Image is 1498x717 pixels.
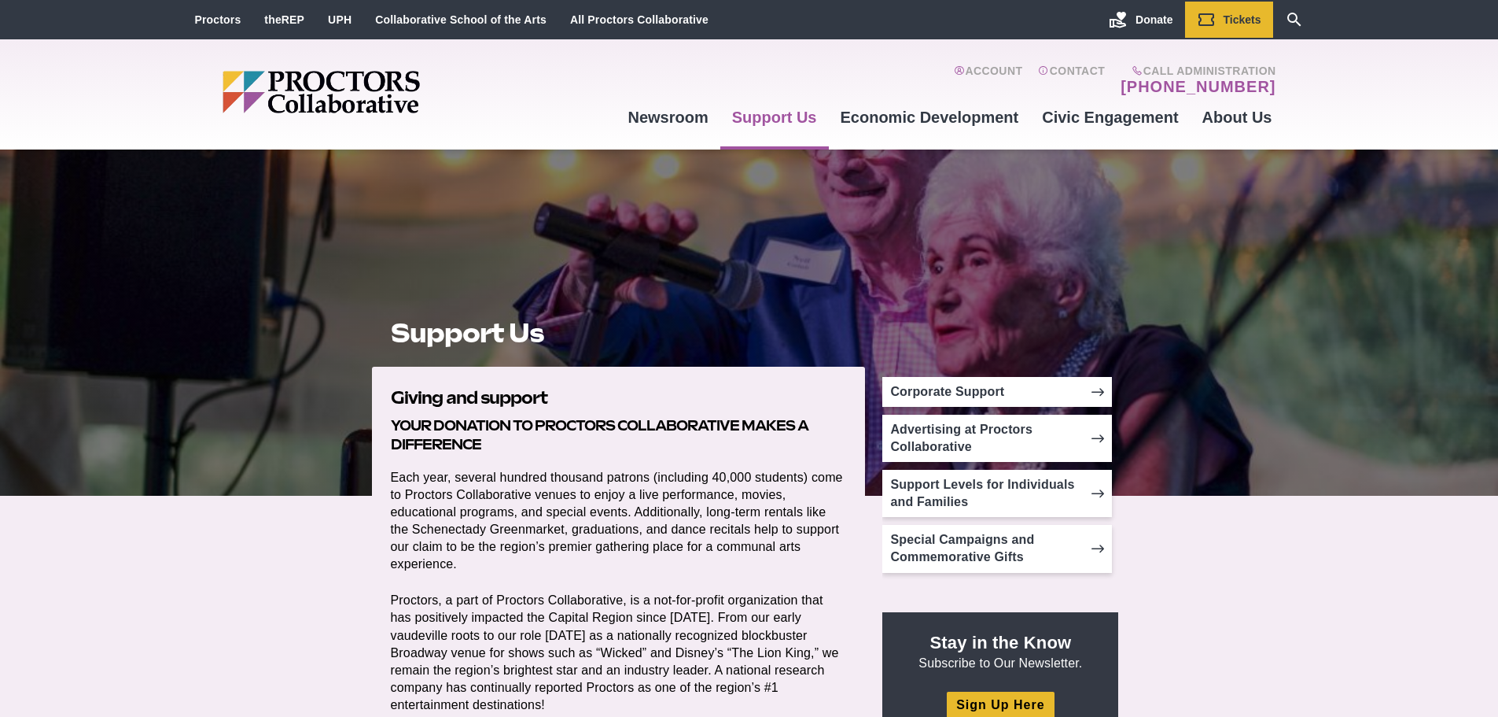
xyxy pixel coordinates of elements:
a: Support Us [720,96,829,139]
a: About Us [1191,96,1284,139]
a: Newsroom [616,96,720,139]
a: Economic Development [829,96,1031,139]
a: All Proctors Collaborative [570,13,709,26]
a: Support Levels for Individuals and Families [882,470,1112,517]
a: Civic Engagement [1030,96,1190,139]
a: Account [954,65,1022,96]
a: Proctors [195,13,241,26]
span: Call Administration [1116,65,1275,77]
p: Each year, several hundred thousand patrons (including 40,000 students) come to Proctors Collabor... [391,469,847,573]
p: Subscribe to Our Newsletter. [901,631,1099,672]
a: [PHONE_NUMBER] [1121,77,1275,96]
a: UPH [328,13,351,26]
a: Special Campaigns and Commemorative Gifts [882,525,1112,572]
h1: Support Us [391,318,847,348]
h3: Your donation to Proctors Collaborative makes a difference [391,416,847,453]
strong: Stay in the Know [930,633,1072,652]
p: Proctors, a part of Proctors Collaborative, is a not-for-profit organization that has positively ... [391,592,847,714]
a: Corporate Support [882,377,1112,407]
a: Tickets [1185,2,1273,38]
h2: Giving and support [391,386,847,410]
a: Advertising at Proctors Collaborative [882,415,1112,462]
a: Collaborative School of the Arts [375,13,547,26]
span: Donate [1135,13,1172,26]
a: Contact [1038,65,1105,96]
a: Search [1273,2,1316,38]
img: Proctors logo [223,71,541,113]
a: theREP [264,13,304,26]
a: Donate [1097,2,1184,38]
span: Tickets [1224,13,1261,26]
